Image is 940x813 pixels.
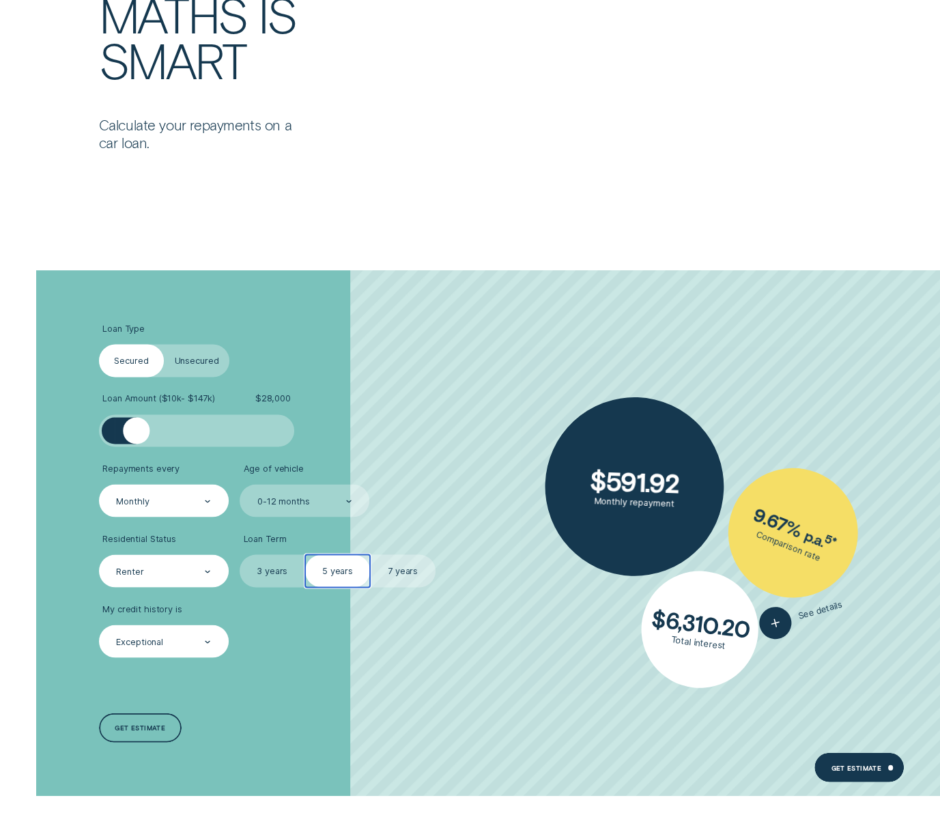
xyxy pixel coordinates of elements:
span: $ 28,000 [255,393,291,403]
a: Get estimate [99,713,182,742]
div: 0-12 months [257,496,310,507]
label: Unsecured [164,344,229,377]
label: 5 years [305,554,371,587]
div: Renter [116,566,143,577]
span: Loan Amount ( $10k - $147k ) [102,393,215,403]
span: Loan Type [102,323,145,334]
button: See details [755,588,846,642]
span: Loan Term [244,533,287,544]
span: See details [797,599,843,621]
span: Residential Status [102,533,176,544]
div: Exceptional [116,636,163,647]
label: 7 years [370,554,436,587]
span: My credit history is [102,603,182,614]
label: 3 years [240,554,305,587]
span: Repayments every [102,463,180,474]
a: Get Estimate [814,752,904,782]
span: Age of vehicle [244,463,304,474]
label: Secured [99,344,165,377]
div: Monthly [116,496,149,507]
p: Calculate your repayments on a car loan. [99,115,311,151]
